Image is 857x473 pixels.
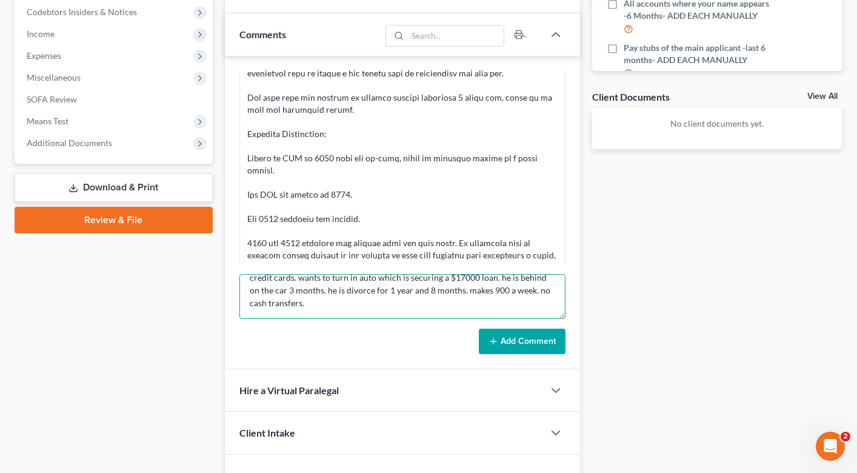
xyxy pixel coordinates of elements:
[841,432,850,441] span: 2
[17,89,213,110] a: SOFA Review
[239,384,339,396] span: Hire a Virtual Paralegal
[27,138,112,148] span: Additional Documents
[27,94,77,104] span: SOFA Review
[27,116,68,126] span: Means Test
[407,25,504,46] input: Search...
[27,72,81,82] span: Miscellaneous
[27,7,137,17] span: Codebtors Insiders & Notices
[15,173,213,202] a: Download & Print
[624,42,770,66] span: Pay stubs of the main applicant -last 6 months- ADD EACH MANUALLY
[27,29,55,39] span: Income
[816,432,845,461] iframe: Intercom live chat
[27,50,61,61] span: Expenses
[239,427,295,438] span: Client Intake
[602,118,833,130] p: No client documents yet.
[592,90,670,103] div: Client Documents
[15,207,213,233] a: Review & File
[807,92,838,101] a: View All
[479,329,565,354] button: Add Comment
[239,29,286,40] span: Comments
